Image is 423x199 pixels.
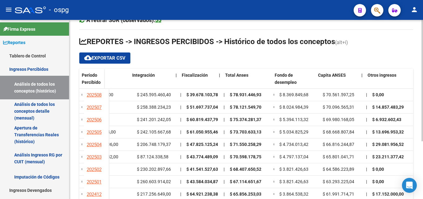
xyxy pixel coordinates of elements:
[372,105,404,110] span: $ 14.857.483,29
[372,167,384,172] span: $ 0,00
[223,69,266,95] datatable-header-cell: Total Anses
[318,73,346,78] span: Capita ANSES
[186,179,218,184] span: $ 43.584.034,87
[87,129,102,135] span: 202505
[137,117,171,122] span: $ 241.201.242,05
[186,117,218,122] span: $ 60.819.437,79
[366,129,367,134] span: |
[372,179,384,184] span: $ 0,00
[273,192,276,197] span: =
[279,179,308,184] span: $ 3.821.426,63
[272,69,316,95] datatable-header-cell: Fondo de desempleo
[87,92,102,98] span: 202508
[137,192,171,197] span: $ 217.256.649,00
[273,92,276,97] span: =
[402,178,417,193] div: Open Intercom Messenger
[87,179,102,185] span: 202501
[81,142,84,147] span: =
[80,69,130,95] datatable-header-cell: SUR
[137,92,171,97] span: $ 245.595.460,40
[137,167,171,172] span: $ 230.202.897,66
[230,92,261,97] span: $ 78.931.446,93
[366,154,367,159] span: |
[155,16,161,25] div: 55
[316,69,359,95] datatable-header-cell: Capita ANSES
[366,142,367,147] span: |
[323,167,354,172] span: $ 64.586.223,89
[86,17,161,23] strong: A retirar SUR (observados):
[366,179,367,184] span: |
[186,105,218,110] span: $ 51.697.737,04
[179,69,216,95] datatable-header-cell: Fiscalización
[180,92,181,97] span: |
[230,154,261,159] span: $ 70.598.178,75
[180,154,181,159] span: |
[186,154,218,159] span: $ 43.774.489,09
[81,167,84,172] span: =
[84,54,92,61] mat-icon: cloud_download
[180,179,181,184] span: |
[273,167,276,172] span: =
[186,192,218,197] span: $ 64.921.238,38
[273,154,276,159] span: =
[186,92,218,97] span: $ 39.678.103,78
[81,129,84,134] span: =
[230,179,261,184] span: $ 67.114.651,67
[180,117,181,122] span: |
[279,167,308,172] span: $ 3.821.426,63
[82,73,101,85] span: Período Percibido
[81,154,84,159] span: =
[279,154,308,159] span: $ 4.797.137,04
[323,105,354,110] span: $ 70.096.565,31
[279,129,308,134] span: $ 5.034.825,29
[366,92,367,97] span: |
[230,142,261,147] span: $ 71.550.258,29
[224,192,225,197] span: |
[224,92,225,97] span: |
[182,73,208,78] span: Fiscalización
[81,117,84,122] span: =
[372,117,401,122] span: $ 6.932.602,43
[323,129,354,134] span: $ 68.668.807,84
[3,26,35,33] span: Firma Express
[366,105,367,110] span: |
[87,192,102,197] span: 202412
[180,142,181,147] span: |
[224,142,225,147] span: |
[5,6,12,13] mat-icon: menu
[224,179,225,184] span: |
[230,129,261,134] span: $ 73.703.633,13
[87,154,102,160] span: 202503
[230,167,261,172] span: $ 68.407.650,52
[79,69,104,95] datatable-header-cell: Período Percibido
[323,179,354,184] span: $ 63.293.225,04
[180,129,181,134] span: |
[180,192,181,197] span: |
[279,192,308,197] span: $ 3.864.538,32
[137,142,171,147] span: $ 206.748.179,37
[137,105,171,110] span: $ 258.388.234,23
[87,117,102,123] span: 202506
[224,117,225,122] span: |
[279,105,308,110] span: $ 8.024.984,39
[87,167,102,172] span: 202502
[81,179,84,184] span: =
[230,117,261,122] span: $ 75.374.281,37
[79,52,130,64] button: Exportar CSV
[372,192,404,197] span: $ 17.152.000,00
[372,142,404,147] span: $ 29.081.956,52
[3,39,25,46] span: Reportes
[365,69,408,95] datatable-header-cell: Otros ingresos
[372,154,404,159] span: $ 23.211.377,42
[81,105,84,110] span: =
[180,167,181,172] span: |
[279,92,308,97] span: $ 8.369.849,68
[180,105,181,110] span: |
[273,105,276,110] span: =
[132,73,155,78] span: Integración
[411,6,418,13] mat-icon: person
[137,179,171,184] span: $ 260.603.914,02
[87,105,102,110] span: 202507
[273,142,276,147] span: =
[323,142,354,147] span: $ 66.816.244,87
